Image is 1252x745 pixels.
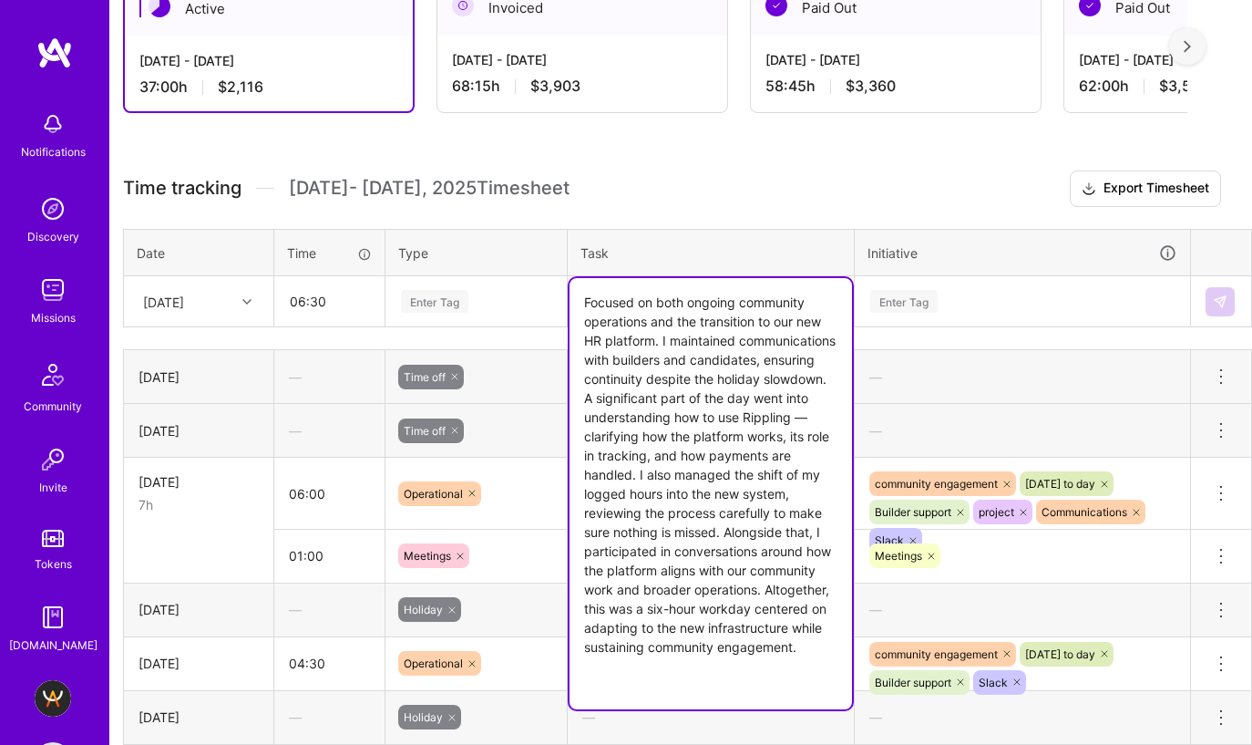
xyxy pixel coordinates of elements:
i: icon Download [1082,180,1096,199]
div: — [274,407,385,455]
div: Enter Tag [870,287,938,316]
span: Holiday [404,603,443,616]
div: — [568,353,854,401]
div: — [855,693,1190,741]
span: Time off [404,424,446,438]
div: — [855,353,1190,401]
img: discovery [35,191,71,227]
div: [DATE] [139,654,259,673]
div: [DATE] [139,600,259,619]
div: — [568,693,854,741]
th: Type [385,229,568,276]
div: Time [287,243,372,263]
div: Tokens [35,554,72,574]
div: — [855,407,1190,455]
textarea: Focused on both ongoing community operations and the transition to our new HR platform. I maintai... [570,278,852,709]
th: Task [568,229,855,276]
span: community engagement [875,647,998,661]
img: guide book [35,599,71,636]
img: tokens [42,530,64,547]
div: — [568,585,854,634]
div: [DATE] - [DATE] [139,51,398,70]
div: Missions [31,308,76,327]
span: Operational [404,657,463,670]
span: Time off [404,370,446,384]
input: HH:MM [274,639,385,688]
input: HH:MM [275,277,384,326]
span: Operational [404,487,463,501]
div: [DATE] [139,472,259,491]
div: — [855,585,1190,634]
span: $3,903 [530,77,580,96]
span: $3,546 [1159,77,1209,96]
span: Slack [979,676,1008,689]
span: Communications [1042,505,1127,519]
img: bell [35,106,71,142]
div: Discovery [27,227,79,246]
span: $3,360 [846,77,896,96]
div: [DATE] [143,292,184,311]
div: [DATE] - [DATE] [765,50,1026,69]
div: [DATE] - [DATE] [452,50,713,69]
div: 58:45 h [765,77,1026,96]
span: Builder support [875,676,951,689]
div: [DATE] [139,421,259,440]
div: [DATE] [139,367,259,387]
span: Time tracking [123,177,241,200]
span: $2,116 [218,78,263,97]
img: logo [36,36,73,69]
img: Submit [1213,295,1227,309]
span: [DATE] to day [1025,477,1095,491]
th: Date [124,229,274,276]
input: HH:MM [274,532,385,580]
input: HH:MM [274,470,385,518]
img: Community [31,353,75,397]
div: — [274,353,385,401]
div: Notifications [21,142,86,161]
i: icon Chevron [242,297,251,306]
div: Invite [39,478,67,497]
span: [DATE] - [DATE] , 2025 Timesheet [289,177,570,200]
span: Builder support [875,505,951,519]
div: 37:00 h [139,78,398,97]
span: Holiday [404,710,443,724]
span: Meetings [875,549,922,563]
img: right [1184,40,1191,53]
span: community engagement [875,477,998,491]
div: — [274,585,385,634]
div: 7h [139,495,259,514]
div: — [568,407,854,455]
span: project [979,505,1014,519]
button: Export Timesheet [1070,171,1221,207]
img: teamwork [35,272,71,308]
a: A.Team - Grow A.Team's Community & Demand [30,680,76,717]
img: Invite [35,441,71,478]
img: A.Team - Grow A.Team's Community & Demand [35,680,71,717]
div: Enter Tag [401,287,468,316]
div: [DATE] [139,708,259,727]
div: Initiative [867,243,1177,264]
div: Community [24,397,82,416]
div: 68:15 h [452,77,713,96]
div: — [274,693,385,741]
div: [DOMAIN_NAME] [9,636,97,655]
span: Meetings [404,549,451,563]
span: [DATE] to day [1025,647,1095,661]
